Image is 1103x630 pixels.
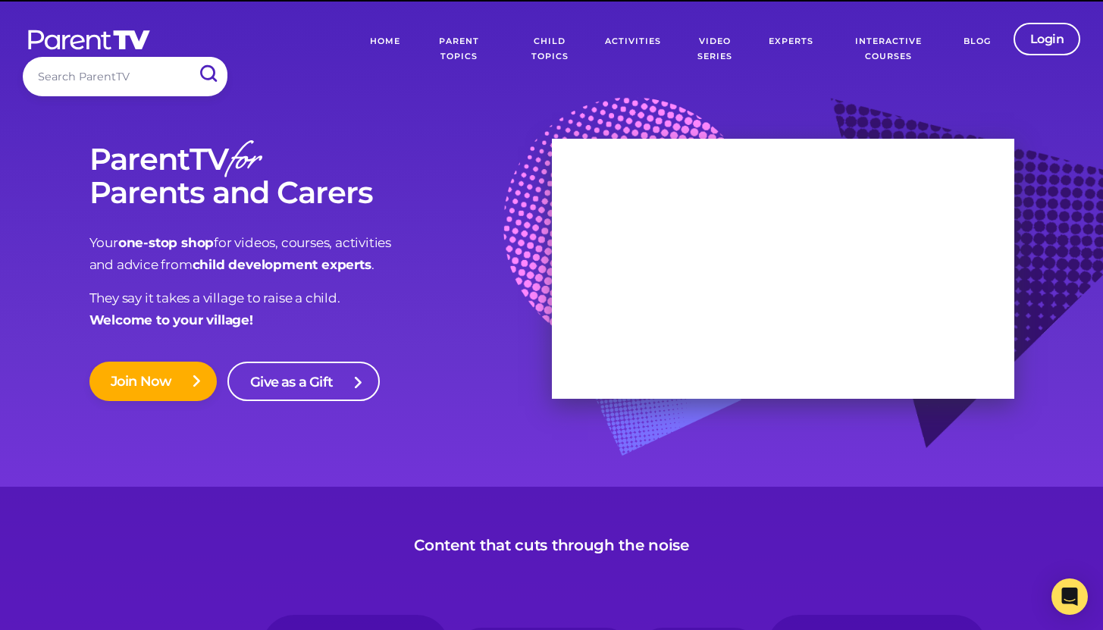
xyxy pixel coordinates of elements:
a: Blog [952,23,1002,76]
input: Submit [188,57,227,91]
a: Interactive Courses [825,23,952,76]
img: parenttv-logo-white.4c85aaf.svg [27,29,152,51]
div: Open Intercom Messenger [1051,578,1088,615]
em: for [228,130,259,196]
a: Home [359,23,412,76]
strong: one-stop shop [118,235,214,250]
a: Login [1014,23,1081,55]
a: Child Topics [506,23,594,76]
p: They say it takes a village to raise a child. [89,287,552,331]
strong: Welcome to your village! [89,312,253,328]
h1: ParentTV Parents and Carers [89,143,552,209]
h3: Content that cuts through the noise [414,536,689,554]
a: Join Now [89,362,218,401]
a: Video Series [672,23,757,76]
p: Your for videos, courses, activities and advice from . [89,232,552,276]
a: Experts [757,23,825,76]
strong: child development experts [193,257,371,272]
input: Search ParentTV [23,57,227,96]
a: Give as a Gift [227,362,380,401]
a: Activities [594,23,672,76]
a: Parent Topics [412,23,506,76]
